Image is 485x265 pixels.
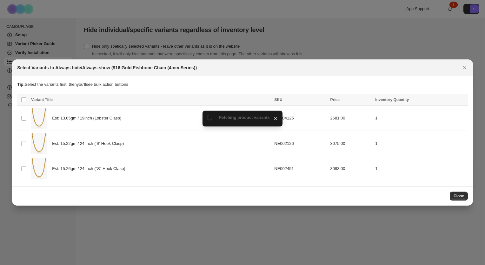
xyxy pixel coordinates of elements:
[454,194,464,199] span: Close
[31,133,47,154] img: 916-Gold-Fishbone-Chain-_4mm-Series_-thumbnail.jpg
[31,108,47,129] img: 916-Gold-Fishbone-Chain-_4mm-Series_-thumbnail.jpg
[450,192,468,200] button: Close
[17,82,25,87] strong: Tip:
[329,156,374,181] td: 3083.00
[373,131,468,156] td: 1
[52,140,127,147] span: Est: 15.22gm / 24 inch ('S' Hook Clasp)
[274,98,282,102] span: SKU
[460,63,469,72] button: Close
[52,115,125,121] span: Est: 13.05gm / 19inch (Lobster Clasp)
[329,131,374,156] td: 3075.00
[31,98,53,102] span: Variant Title
[52,166,129,172] span: Est: 15.26gm / 24 inch ("S" Hook Clasp)
[373,156,468,181] td: 1
[329,105,374,131] td: 2681.00
[31,158,47,180] img: 916-Gold-Fishbone-Chain-_4mm-Series_-thumbnail.jpg
[272,105,328,131] td: NE004125
[17,65,197,71] h2: Select Variants to Always hide/Always show (916 Gold Fishbone Chain (4mm Series))
[272,156,328,181] td: NE002451
[375,98,409,102] span: Inventory Quantity
[272,131,328,156] td: NE002126
[17,81,468,88] p: Select the variants first, then you'll see bulk action buttons
[373,105,468,131] td: 1
[330,98,340,102] span: Price
[219,115,270,120] span: Fetching product variants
